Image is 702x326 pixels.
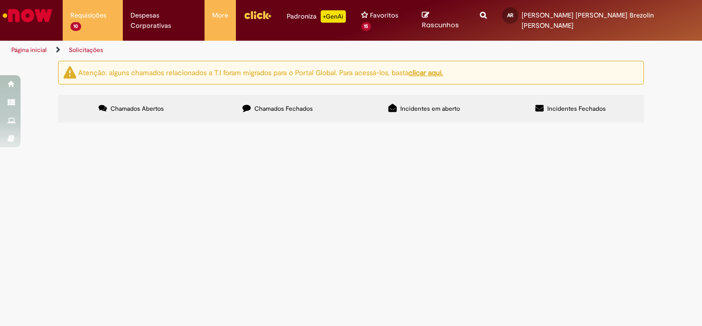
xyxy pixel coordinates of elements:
span: Rascunhos [422,20,459,30]
span: AR [507,12,513,19]
ul: Trilhas de página [8,41,460,60]
ng-bind-html: Atenção: alguns chamados relacionados a T.I foram migrados para o Portal Global. Para acessá-los,... [78,68,443,77]
a: clicar aqui. [409,68,443,77]
p: +GenAi [321,10,346,23]
a: Rascunhos [422,11,465,30]
a: Solicitações [69,46,103,54]
span: Chamados Abertos [110,105,164,113]
img: click_logo_yellow_360x200.png [244,7,271,23]
span: Incidentes em aberto [400,105,460,113]
a: Página inicial [11,46,47,54]
span: More [212,10,228,21]
span: Requisições [70,10,106,21]
span: Incidentes Fechados [547,105,606,113]
span: [PERSON_NAME] [PERSON_NAME] Brezolin [PERSON_NAME] [522,11,654,30]
span: 15 [361,22,372,31]
span: Favoritos [370,10,398,21]
span: Chamados Fechados [254,105,313,113]
img: ServiceNow [1,5,54,26]
span: Despesas Corporativas [131,10,197,31]
div: Padroniza [287,10,346,23]
span: 10 [70,22,81,31]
